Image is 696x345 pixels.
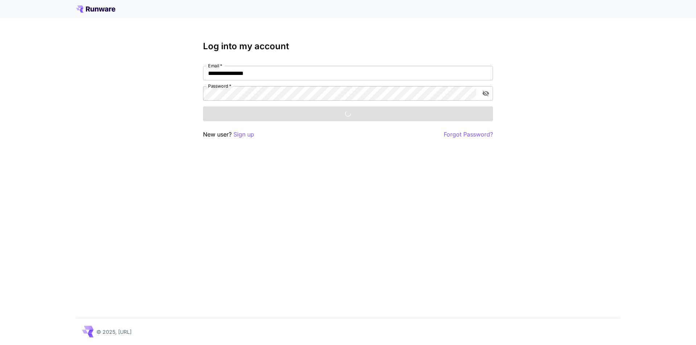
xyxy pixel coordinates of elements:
p: © 2025, [URL] [96,328,132,336]
button: Forgot Password? [444,130,493,139]
button: toggle password visibility [479,87,492,100]
label: Password [208,83,231,89]
p: New user? [203,130,254,139]
button: Sign up [233,130,254,139]
h3: Log into my account [203,41,493,51]
label: Email [208,63,222,69]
